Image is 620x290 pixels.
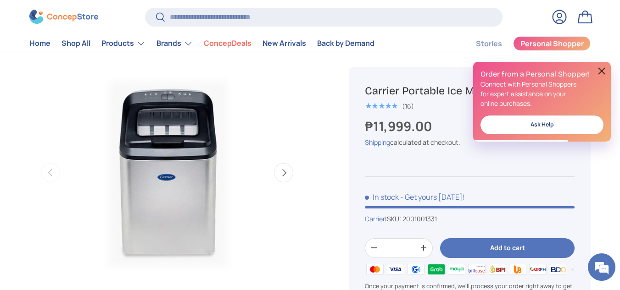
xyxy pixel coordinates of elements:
[520,40,584,48] span: Personal Shopper
[387,214,401,223] span: SKU:
[400,192,465,202] p: - Get yours [DATE]!
[513,36,591,51] a: Personal Shopper
[447,263,467,276] img: maya
[151,34,198,53] summary: Brands
[365,214,385,223] a: Carrier
[385,214,437,223] span: |
[454,34,591,53] nav: Secondary
[263,35,306,53] a: New Arrivals
[96,34,151,53] summary: Products
[480,115,603,134] a: Ask Help
[365,192,399,202] span: In stock
[528,263,548,276] img: qrph
[508,263,528,276] img: ubp
[440,238,575,258] button: Add to cart
[365,263,385,276] img: master
[365,117,434,135] strong: ₱11,999.00
[204,35,251,53] a: ConcepDeals
[487,263,507,276] img: bpi
[365,84,575,98] h1: Carrier Portable Ice Maker
[426,263,446,276] img: grabpay
[480,69,603,79] h2: Order from a Personal Shopper!
[29,35,50,53] a: Home
[365,137,575,147] div: calculated at checkout.
[406,263,426,276] img: gcash
[61,35,90,53] a: Shop All
[29,34,374,53] nav: Primary
[467,263,487,276] img: billease
[29,10,98,24] img: ConcepStore
[365,101,397,110] span: ★★★★★
[317,35,374,53] a: Back by Demand
[569,263,589,276] img: metrobank
[476,35,502,53] a: Stories
[365,138,390,147] a: Shipping
[402,214,437,223] span: 2001001331
[365,102,397,110] div: 5.0 out of 5.0 stars
[365,100,414,110] a: 5.0 out of 5.0 stars (16)
[548,263,569,276] img: bdo
[385,263,406,276] img: visa
[402,103,414,109] div: (16)
[480,79,603,108] p: Connect with Personal Shoppers for expert assistance on your online purchases.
